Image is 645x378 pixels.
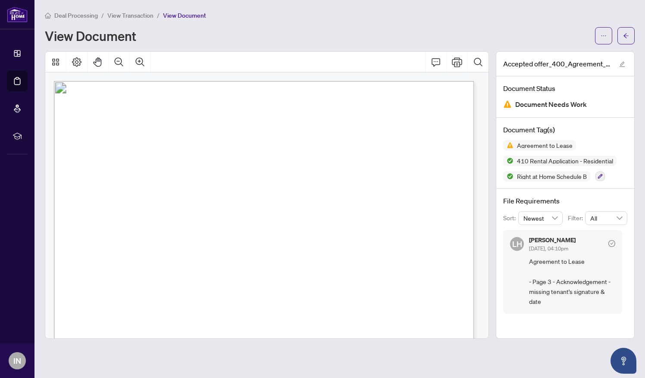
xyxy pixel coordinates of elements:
[529,237,576,243] h5: [PERSON_NAME]
[590,212,622,225] span: All
[503,196,627,206] h4: File Requirements
[503,140,513,150] img: Status Icon
[513,158,617,164] span: 410 Rental Application - Residential
[503,156,513,166] img: Status Icon
[601,33,607,39] span: ellipsis
[608,240,615,247] span: check-circle
[529,256,615,307] span: Agreement to Lease - Page 3 - Acknowledgement - missing tenant's signature & date
[157,10,160,20] li: /
[513,173,590,179] span: Right at Home Schedule B
[512,238,522,250] span: LH
[529,245,568,252] span: [DATE], 04:10pm
[619,61,625,67] span: edit
[503,125,627,135] h4: Document Tag(s)
[503,83,627,94] h4: Document Status
[7,6,28,22] img: logo
[163,12,206,19] span: View Document
[611,348,636,374] button: Open asap
[101,10,104,20] li: /
[503,213,518,223] p: Sort:
[503,100,512,109] img: Document Status
[623,33,629,39] span: arrow-left
[13,355,21,367] span: IN
[45,12,51,19] span: home
[107,12,153,19] span: View Transaction
[515,99,587,110] span: Document Needs Work
[45,29,136,43] h1: View Document
[568,213,585,223] p: Filter:
[503,171,513,181] img: Status Icon
[503,59,611,69] span: Accepted offer_400_Agreement_to_Lease_-_Residential_-_.pdf
[523,212,558,225] span: Newest
[54,12,98,19] span: Deal Processing
[513,142,576,148] span: Agreement to Lease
